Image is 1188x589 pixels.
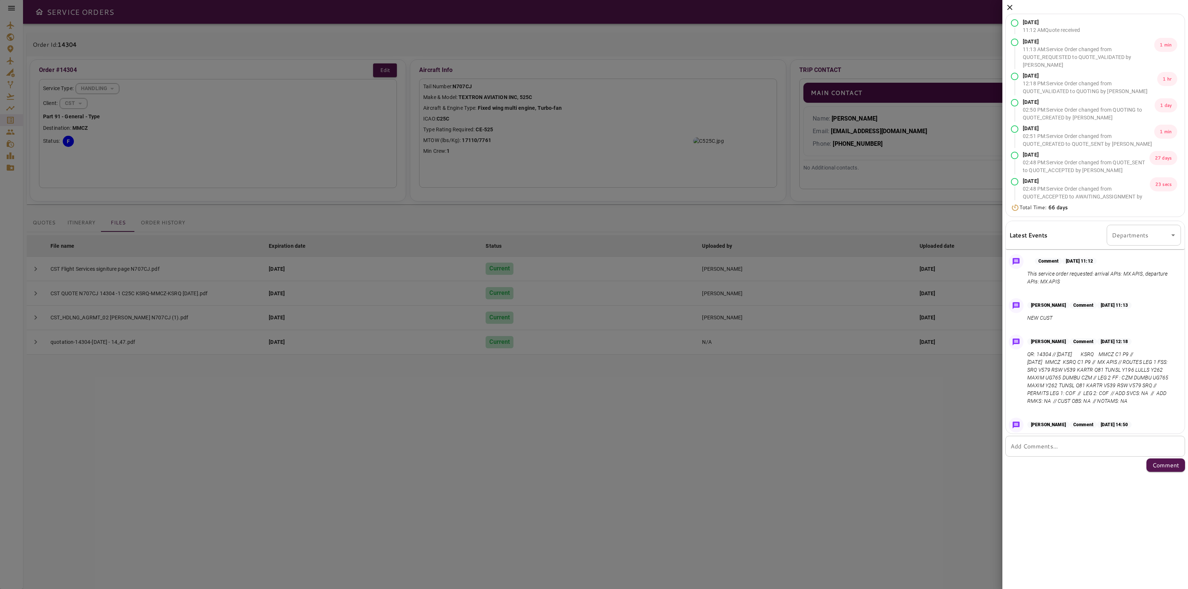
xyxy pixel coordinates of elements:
[1097,421,1132,428] p: [DATE] 14:50
[1023,106,1155,122] p: 02:50 PM : Service Order changed from QUOTING to QUOTE_CREATED by [PERSON_NAME]
[1155,98,1177,112] p: 1 day
[1070,338,1097,345] p: Comment
[1023,26,1080,34] p: 11:12 AM Quote received
[1023,72,1157,80] p: [DATE]
[1011,256,1021,267] img: Message Icon
[1011,337,1021,347] img: Message Icon
[1023,185,1150,208] p: 02:48 PM : Service Order changed from QUOTE_ACCEPTED to AWAITING_ASSIGNMENT by [PERSON_NAME]
[1023,80,1157,95] p: 12:18 PM : Service Order changed from QUOTE_VALIDATED to QUOTING by [PERSON_NAME]
[1023,98,1155,106] p: [DATE]
[1097,302,1132,309] p: [DATE] 11:13
[1009,230,1047,240] h6: Latest Events
[1070,421,1097,428] p: Comment
[1152,461,1179,470] p: Comment
[1011,420,1021,430] img: Message Icon
[1023,151,1149,159] p: [DATE]
[1154,38,1177,52] p: 1 min
[1070,302,1097,309] p: Comment
[1157,72,1177,86] p: 1 hr
[1023,46,1154,69] p: 11:13 AM : Service Order changed from QUOTE_REQUESTED to QUOTE_VALIDATED by [PERSON_NAME]
[1023,125,1154,132] p: [DATE]
[1149,151,1177,165] p: 27 days
[1011,204,1019,211] img: Timer Icon
[1027,314,1132,322] p: NEW CUST
[1023,19,1080,26] p: [DATE]
[1027,338,1070,345] p: [PERSON_NAME]
[1027,302,1070,309] p: [PERSON_NAME]
[1019,204,1068,211] p: Total Time:
[1023,159,1149,174] p: 02:48 PM : Service Order changed from QUOTE_SENT to QUOTE_ACCEPTED by [PERSON_NAME]
[1023,177,1150,185] p: [DATE]
[1062,258,1097,264] p: [DATE] 11:12
[1048,204,1068,211] b: 66 days
[1027,270,1178,286] p: This service order requested: arrival APIs: MX APIS, departure APIs: MX APIS
[1023,38,1154,46] p: [DATE]
[1150,177,1177,191] p: 23 secs
[1027,421,1070,428] p: [PERSON_NAME]
[1168,230,1178,240] button: Open
[1011,300,1021,311] img: Message Icon
[1035,258,1062,264] p: Comment
[1146,458,1185,472] button: Comment
[1023,132,1154,148] p: 02:51 PM : Service Order changed from QUOTE_CREATED to QUOTE_SENT by [PERSON_NAME]
[1154,125,1177,139] p: 1 min
[1027,351,1178,405] p: QR: 14304 // [DATE] KSRQ MMCZ C1 P9 // [DATE] MMCZ KSRQ C1 P9 // MX APIS // ROUTES LEG 1 FSS: SRQ...
[1097,338,1132,345] p: [DATE] 12:18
